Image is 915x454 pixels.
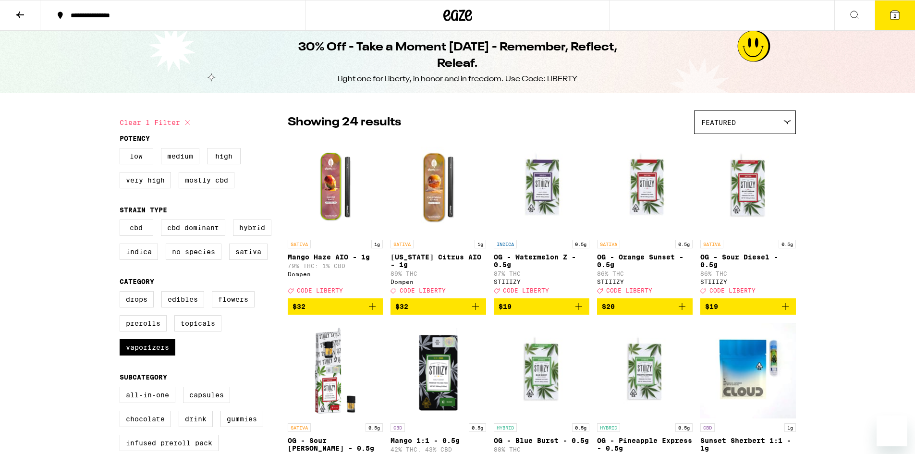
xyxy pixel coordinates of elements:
p: SATIVA [700,240,723,248]
img: STIIIZY - OG - Blue Burst - 0.5g [494,322,589,418]
p: Mango Haze AIO - 1g [288,253,383,261]
p: OG - Watermelon Z - 0.5g [494,253,589,269]
div: STIIIZY [597,279,693,285]
label: Edibles [161,291,204,307]
img: STIIIZY - Mango 1:1 - 0.5g [390,322,486,418]
img: STIIIZY - OG - Sour Diesel - 0.5g [700,139,796,235]
button: Add to bag [390,298,486,315]
img: STIIIZY - OG - Watermelon Z - 0.5g [494,139,589,235]
a: Open page for OG - Sour Diesel - 0.5g from STIIIZY [700,139,796,298]
label: Mostly CBD [179,172,234,188]
img: Dompen - California Citrus AIO - 1g [390,139,486,235]
p: SATIVA [288,423,311,432]
p: 86% THC [597,270,693,277]
a: Open page for OG - Orange Sunset - 0.5g from STIIIZY [597,139,693,298]
span: CODE LIBERTY [606,287,652,294]
a: Open page for Mango Haze AIO - 1g from Dompen [288,139,383,298]
label: Vaporizers [120,339,175,356]
div: Light one for Liberty, in honor and in freedom. Use Code: LIBERTY [338,74,577,85]
p: Sunset Sherbert 1:1 - 1g [700,437,796,452]
span: CODE LIBERTY [297,287,343,294]
p: OG - Pineapple Express - 0.5g [597,437,693,452]
span: CODE LIBERTY [400,287,446,294]
label: Topicals [174,315,221,331]
img: Cloud - Sunset Sherbert 1:1 - 1g [700,322,796,418]
p: CBD [700,423,715,432]
span: Featured [701,119,736,126]
button: 2 [875,0,915,30]
span: $19 [499,303,512,310]
span: $19 [705,303,718,310]
div: STIIIZY [700,279,796,285]
p: SATIVA [390,240,414,248]
p: 86% THC [700,270,796,277]
p: OG - Sour [PERSON_NAME] - 0.5g [288,437,383,452]
div: Dompen [288,271,383,277]
p: 79% THC: 1% CBD [288,263,383,269]
p: SATIVA [288,240,311,248]
p: HYBRID [494,423,517,432]
img: STIIIZY - OG - Orange Sunset - 0.5g [597,139,693,235]
p: 1g [784,423,796,432]
label: CBD Dominant [161,220,225,236]
p: 42% THC: 43% CBD [390,446,486,453]
label: Drops [120,291,154,307]
p: 0.5g [779,240,796,248]
p: 0.5g [675,240,693,248]
label: Low [120,148,153,164]
p: 0.5g [469,423,486,432]
iframe: Button to launch messaging window [877,416,907,446]
a: Open page for OG - Watermelon Z - 0.5g from STIIIZY [494,139,589,298]
p: INDICA [494,240,517,248]
button: Add to bag [597,298,693,315]
p: 88% THC [494,446,589,453]
label: Drink [179,411,213,427]
label: High [207,148,241,164]
span: 2 [893,13,896,19]
p: Mango 1:1 - 0.5g [390,437,486,444]
label: All-In-One [120,387,175,403]
p: 1g [371,240,383,248]
legend: Category [120,278,154,285]
button: Add to bag [494,298,589,315]
button: Clear 1 filter [120,110,194,135]
label: Gummies [220,411,263,427]
p: HYBRID [597,423,620,432]
p: 87% THC [494,270,589,277]
p: OG - Sour Diesel - 0.5g [700,253,796,269]
span: $20 [602,303,615,310]
p: Showing 24 results [288,114,401,131]
img: STIIIZY - OG - Sour Tangie - 0.5g [288,322,383,418]
label: CBD [120,220,153,236]
label: Chocolate [120,411,171,427]
button: Add to bag [288,298,383,315]
p: OG - Blue Burst - 0.5g [494,437,589,444]
img: Dompen - Mango Haze AIO - 1g [288,139,383,235]
p: 0.5g [366,423,383,432]
p: 0.5g [572,423,589,432]
button: Add to bag [700,298,796,315]
p: 89% THC [390,270,486,277]
span: $32 [395,303,408,310]
label: Prerolls [120,315,167,331]
p: 0.5g [675,423,693,432]
p: 0.5g [572,240,589,248]
p: SATIVA [597,240,620,248]
label: Infused Preroll Pack [120,435,219,451]
label: Sativa [229,244,268,260]
span: CODE LIBERTY [709,287,756,294]
div: STIIIZY [494,279,589,285]
span: $32 [293,303,305,310]
p: OG - Orange Sunset - 0.5g [597,253,693,269]
label: Very High [120,172,171,188]
label: Flowers [212,291,255,307]
legend: Subcategory [120,373,167,381]
p: [US_STATE] Citrus AIO - 1g [390,253,486,269]
a: Open page for California Citrus AIO - 1g from Dompen [390,139,486,298]
label: Indica [120,244,158,260]
h1: 30% Off - Take a Moment [DATE] - Remember, Reflect, Releaf. [283,39,633,72]
legend: Potency [120,135,150,142]
label: No Species [166,244,221,260]
legend: Strain Type [120,206,167,214]
div: Dompen [390,279,486,285]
